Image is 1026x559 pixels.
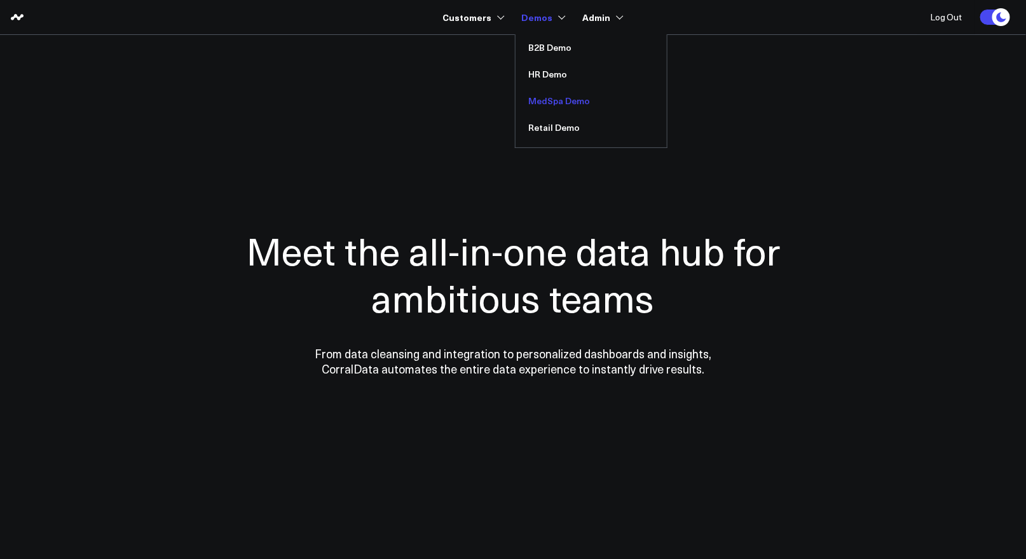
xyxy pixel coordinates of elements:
a: Customers [442,6,502,29]
a: Retail Demo [516,114,667,141]
a: Demos [521,6,563,29]
a: MedSpa Demo [516,88,667,114]
a: Admin [582,6,621,29]
a: B2B Demo [516,34,667,61]
a: HR Demo [516,61,667,88]
h1: Meet the all-in-one data hub for ambitious teams [202,227,824,321]
p: From data cleansing and integration to personalized dashboards and insights, CorralData automates... [287,346,739,377]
